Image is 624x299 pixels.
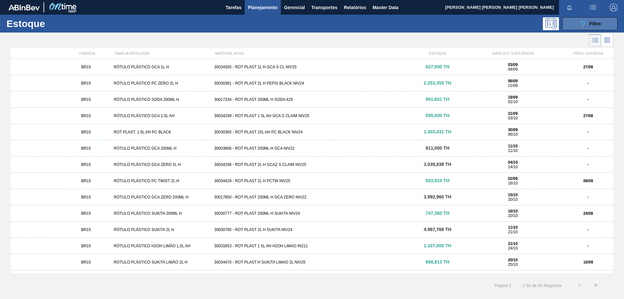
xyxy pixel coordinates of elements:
span: BR15 [81,260,91,265]
button: < [571,277,588,293]
strong: - [588,130,589,134]
span: 3.039,838 TH [424,162,451,167]
div: 30017800 - ROT PLAST 200ML H GCA ZERO NIV22 [212,195,412,199]
span: 627,000 TH [426,64,449,69]
div: 30030365 - ROT PLAST 15L AH PC BLACK NIV24 [212,130,412,134]
span: BR15 [81,81,91,86]
span: 747,360 TH [426,211,449,216]
div: 30034305 - ROT PLAST 1L H GCA S CL NIV25 [212,65,412,69]
span: BR15 [81,211,91,216]
strong: - [588,146,589,151]
span: Relatórios [344,4,366,11]
div: RÓTULO PLÁSTICO GCA 200ML H [111,146,212,151]
div: RÓTULO PLÁSTICO GCA 1,5L AH [111,114,212,118]
div: 30003806 - ROT PLAST 200ML H GCA NIV22 [212,146,412,151]
img: TNhmsLtSVTkK8tSr43FrP2fwEKptu5GPRR3wAAAABJRU5ErkJggg== [8,5,40,10]
span: BR15 [81,130,91,134]
strong: - [588,244,589,248]
span: BR15 [81,114,91,118]
span: BR15 [81,227,91,232]
span: 1.167,600 TH [424,243,451,248]
div: RÓTULO PLÁSTICO PC TWIST 2L H [111,179,212,183]
div: Pogramando: nenhum usuário selecionado [543,17,559,30]
span: BR15 [81,195,91,199]
span: BR15 [81,179,91,183]
div: 30030777 - ROT PLAST 200ML H SUKITA NIV24 [212,211,412,216]
span: 1.303,431 TH [424,129,451,134]
strong: - [588,195,589,199]
span: 24/10 [508,246,518,251]
h1: Estoque [6,20,104,27]
span: 06/10 [508,132,518,137]
strong: 16/10 [508,209,518,213]
div: RÓTULO PLÁSTICO H2OH LIMÃO 1,5L AH [111,244,212,248]
strong: 15/10 [508,193,518,197]
span: Transportes [311,4,337,11]
strong: 11/10 [508,225,518,230]
strong: 03/09 [508,62,518,67]
span: 2.253,355 TH [424,80,451,86]
div: RÓTULO PLÁSTICO GCA ZERO 200ML H [111,195,212,199]
strong: - [588,227,589,232]
span: 11/10 [508,148,518,153]
img: userActions [589,4,597,11]
button: Filtro [562,17,617,30]
strong: - [588,97,589,102]
strong: 24/08 [583,211,593,216]
strong: 06/09 [508,79,518,83]
div: Visão em Cards [601,34,613,47]
strong: 19/09 [508,95,518,100]
div: 30034296 - ROT PLAST 2L H GCAZ S CLAIM NIV25 [212,162,412,167]
strong: 04/10 [508,160,518,165]
span: Página : 1 [495,283,511,288]
img: Logout [610,4,617,11]
strong: 30/09 [508,128,518,132]
span: BR15 [81,162,91,167]
div: RÓTULO PLÁSTICO SUKITA 200ML H [111,211,212,216]
strong: 27/08 [583,65,593,69]
div: 30034299 - ROT PLAST 1 5L AH GCA S CLAIM NIV25 [212,114,412,118]
strong: 27/08 [583,114,593,118]
span: BR15 [81,65,91,69]
span: 1 - 50 de 62 Registros [521,283,562,288]
strong: 21/09 [508,111,518,116]
div: 30017334 - ROT PLAST 200ML H SODA 429 [212,97,412,102]
span: 868,813 TH [426,259,449,265]
div: ESTOQUE [413,51,463,55]
span: Filtro [590,21,601,26]
div: 30034470 - ROT PLAST H SUKITA LIMAO 2L NIV25 [212,260,412,265]
div: 30030785 - ROT PLAST 2L H SUKITA NIV24 [212,227,412,232]
span: 503,810 TH [426,178,449,183]
button: Notificações [559,3,580,12]
strong: 11/10 [508,144,518,148]
span: 20/10 [508,197,518,202]
div: DATA OUT SUFICIÊNCIA [463,51,563,55]
strong: - [588,81,589,86]
span: BR15 [81,146,91,151]
strong: 08/09 [583,179,593,183]
div: FAMÍLIA ROTULADA [112,51,212,55]
strong: 10/09 [583,260,593,265]
span: 21/10 [508,230,518,234]
button: > [588,277,604,293]
div: PRÓX. ENTREGA [563,51,613,55]
span: 25/10 [508,262,518,267]
span: Master Data [372,4,398,11]
strong: 20/10 [508,258,518,262]
span: 01/10 [508,100,518,104]
div: RÓTULO PLÁSTICO PC ZERO 2L H [111,81,212,86]
span: 961,601 TH [426,97,449,102]
span: 20/10 [508,213,518,218]
div: RÓTULO PLÁSTICO SODA 200ML H [111,97,212,102]
span: 21/09 [508,83,518,88]
div: 30031653 - ROT PLAST 1 5L AH H2OH LIMAO IN211 [212,244,412,248]
div: FÁBRICA [62,51,112,55]
span: 14/10 [508,165,518,169]
div: 30030381 - ROT PLAST 2L H PEPSI BLACK NIV24 [212,81,412,86]
span: 04/09 [508,67,518,72]
span: 03/10 [508,116,518,120]
span: Tarefas [226,4,241,11]
div: ROT PLAST. 1.5L AH PC BLACK [111,130,212,134]
span: 16/10 [508,181,518,185]
span: Planejamento [248,4,278,11]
